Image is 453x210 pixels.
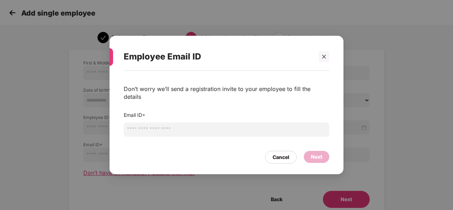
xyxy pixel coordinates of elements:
div: Don’t worry we’ll send a registration invite to your employee to fill the details [124,85,329,101]
div: Employee Email ID [124,43,312,70]
span: close [321,54,326,59]
div: Next [311,153,322,161]
label: Email ID [124,112,145,118]
div: Cancel [273,153,289,161]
